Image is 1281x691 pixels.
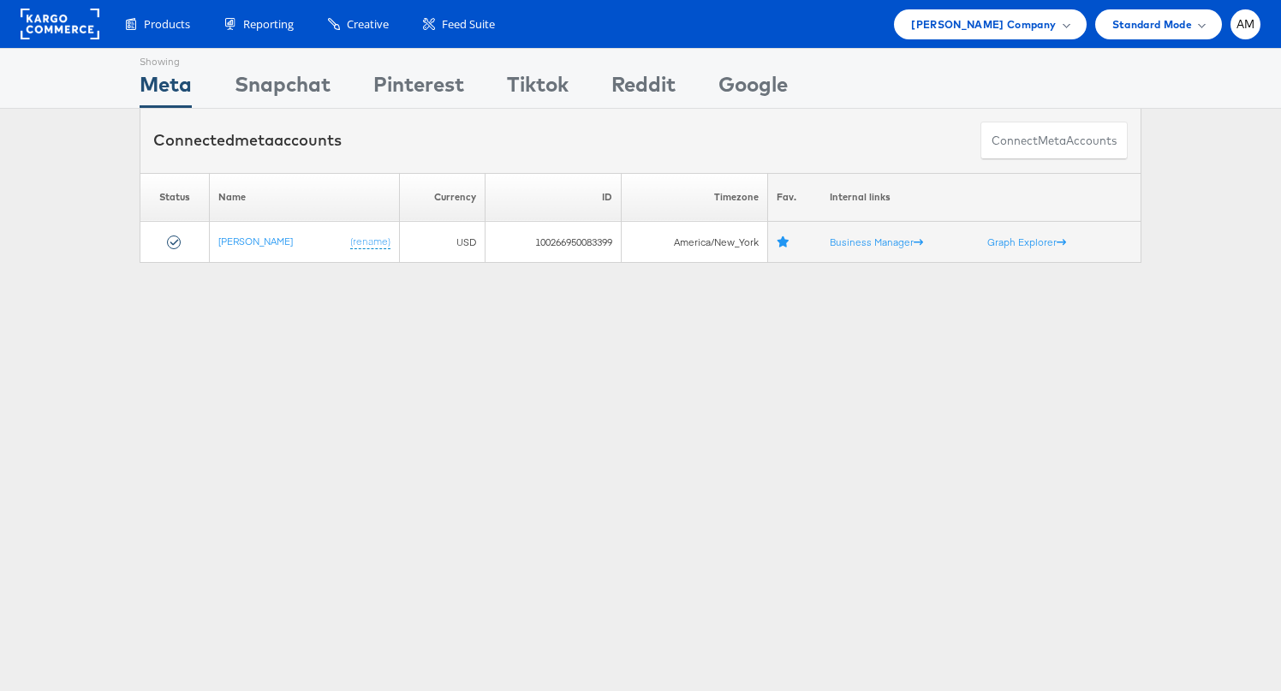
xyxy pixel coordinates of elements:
[442,16,495,33] span: Feed Suite
[911,15,1056,33] span: [PERSON_NAME] Company
[980,122,1128,160] button: ConnectmetaAccounts
[485,173,621,222] th: ID
[347,16,389,33] span: Creative
[987,235,1066,248] a: Graph Explorer
[153,129,342,152] div: Connected accounts
[621,222,767,263] td: America/New_York
[1112,15,1192,33] span: Standard Mode
[235,130,274,150] span: meta
[507,69,569,108] div: Tiktok
[140,49,192,69] div: Showing
[218,235,293,247] a: [PERSON_NAME]
[235,69,331,108] div: Snapchat
[350,235,390,249] a: (rename)
[830,235,923,248] a: Business Manager
[718,69,788,108] div: Google
[1236,19,1255,30] span: AM
[373,69,464,108] div: Pinterest
[611,69,676,108] div: Reddit
[144,16,190,33] span: Products
[399,173,485,222] th: Currency
[243,16,294,33] span: Reporting
[621,173,767,222] th: Timezone
[140,69,192,108] div: Meta
[485,222,621,263] td: 100266950083399
[140,173,210,222] th: Status
[399,222,485,263] td: USD
[1038,133,1066,149] span: meta
[210,173,400,222] th: Name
